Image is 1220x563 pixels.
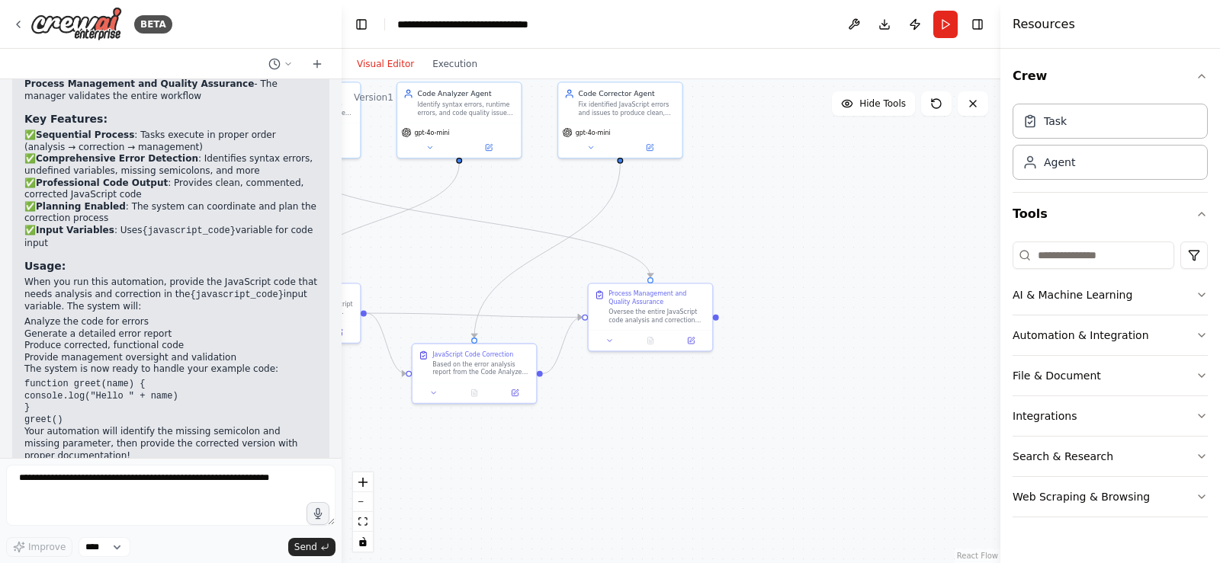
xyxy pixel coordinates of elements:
div: Version 1 [354,91,393,104]
p: Your automation will identify the missing semicolon and missing parameter, then provide the corre... [24,426,317,462]
p: The system is now ready to handle your example code: [24,363,317,376]
button: Open in side panel [299,142,356,154]
strong: Professional Code Output [36,178,168,188]
div: Crew [1013,98,1208,192]
button: Open in side panel [498,387,532,399]
button: Hide Tools [832,91,915,116]
g: Edge from f6d9cd66-161f-4e4a-8e59-52a063a0da23 to a88ecd79-a421-4bcc-b143-a367bae9aece [294,164,656,277]
button: Hide right sidebar [967,14,988,35]
p: When you run this automation, provide the JavaScript code that needs analysis and correction in t... [24,277,317,313]
button: toggle interactivity [353,532,373,552]
div: Oversee the JavaScript code analysis and correction process, ensuring smooth task execution and c... [256,101,354,117]
button: Hide left sidebar [351,14,372,35]
div: Manager AgentOversee the JavaScript code analysis and correction process, ensuring smooth task ex... [236,82,361,158]
div: Process Management and Quality Assurance [608,289,706,305]
div: Analyze the provided JavaScript code: {javascript_code} to identify all syntax errors, runtime er... [236,283,361,344]
div: Code Corrector AgentFix identified JavaScript errors and issues to produce clean, functional, and... [557,82,683,158]
button: Open in side panel [621,142,679,154]
strong: Process Management and Quality Assurance [24,78,254,89]
div: Code Corrector Agent [579,89,676,99]
div: Tools [1013,235,1208,529]
g: Edge from 15262455-397f-45f1-bf06-cdf879a85fc4 to 0a246103-62bf-4412-b260-19c33abb0697 [294,164,464,277]
button: Automation & Integration [1013,315,1208,355]
button: Open in side panel [674,334,708,347]
div: Task [1044,114,1067,129]
div: Fix identified JavaScript errors and issues to produce clean, functional, and optimized code. App... [579,101,676,117]
button: Web Scraping & Browsing [1013,477,1208,517]
strong: Usage: [24,260,66,272]
div: Analyze the provided JavaScript code: {javascript_code} to identify all syntax errors, runtime er... [256,300,354,316]
span: Improve [28,541,66,553]
button: Start a new chat [305,55,329,73]
button: AI & Machine Learning [1013,275,1208,315]
strong: Planning Enabled [36,201,126,212]
div: BETA [134,15,172,34]
span: gpt-4o-mini [576,129,611,137]
button: Integrations [1013,396,1208,436]
button: Open in side panel [322,327,356,339]
strong: Key Features: [24,113,108,125]
button: Visual Editor [348,55,423,73]
div: React Flow controls [353,472,373,552]
span: Hide Tools [859,98,906,110]
code: {javascript_code} [190,289,283,300]
button: File & Document [1013,356,1208,395]
div: Identify syntax errors, runtime errors, and code quality issues in JavaScript code. Perform compr... [417,101,515,117]
li: Generate a detailed error report [24,328,317,341]
li: Produce corrected, functional code [24,340,317,352]
g: Edge from 2f00d351-9549-4d9c-8dc7-452bbf010df8 to a88ecd79-a421-4bcc-b143-a367bae9aece [543,312,582,379]
button: Switch to previous chat [262,55,299,73]
button: zoom out [353,492,373,512]
button: fit view [353,512,373,532]
div: Agent [1044,155,1075,170]
nav: breadcrumb [397,17,563,32]
button: Tools [1013,193,1208,235]
a: React Flow attribution [957,552,998,560]
span: Send [294,541,317,553]
li: Provide management oversight and validation [24,352,317,364]
div: Code Analyzer Agent [417,89,515,99]
div: JavaScript Code Correction [432,350,513,359]
div: Manager Agent [256,89,354,99]
div: JavaScript Code CorrectionBased on the error analysis report from the Code Analyzer, fix all iden... [412,343,538,404]
button: Execution [423,55,486,73]
li: Analyze the code for errors [24,316,317,328]
g: Edge from de7021f0-ab9f-49aa-8553-1070db8aea1e to 2f00d351-9549-4d9c-8dc7-452bbf010df8 [469,164,625,337]
li: - The manager validates the entire workflow [24,78,317,102]
strong: Sequential Process [36,130,134,140]
h4: Resources [1013,15,1075,34]
button: Crew [1013,55,1208,98]
button: Search & Research [1013,437,1208,476]
button: Send [288,538,335,556]
button: No output available [453,387,496,399]
p: ✅ : Tasks execute in proper order (analysis → correction → management) ✅ : Identifies syntax erro... [24,130,317,249]
img: Logo [30,7,122,41]
div: Oversee the entire JavaScript code analysis and correction workflow. Monitor the execution of ana... [608,308,706,324]
div: Based on the error analysis report from the Code Analyzer, fix all identified errors in the JavaS... [432,360,530,376]
g: Edge from 0a246103-62bf-4412-b260-19c33abb0697 to 2f00d351-9549-4d9c-8dc7-452bbf010df8 [367,309,406,379]
span: gpt-4o-mini [415,129,450,137]
strong: Comprehensive Error Detection [36,153,198,164]
g: Edge from 0a246103-62bf-4412-b260-19c33abb0697 to a88ecd79-a421-4bcc-b143-a367bae9aece [367,309,582,322]
button: zoom in [353,472,373,492]
code: {javascript_code} [142,226,235,236]
button: Open in side panel [461,142,518,154]
button: Click to speak your automation idea [307,502,329,525]
code: function greet(name) { console.log("Hello " + name) } greet() [24,379,178,425]
strong: Input Variables [36,225,114,235]
button: No output available [629,334,672,347]
button: Improve [6,537,72,557]
div: Process Management and Quality AssuranceOversee the entire JavaScript code analysis and correctio... [587,283,713,351]
div: Code Analyzer AgentIdentify syntax errors, runtime errors, and code quality issues in JavaScript ... [396,82,522,158]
